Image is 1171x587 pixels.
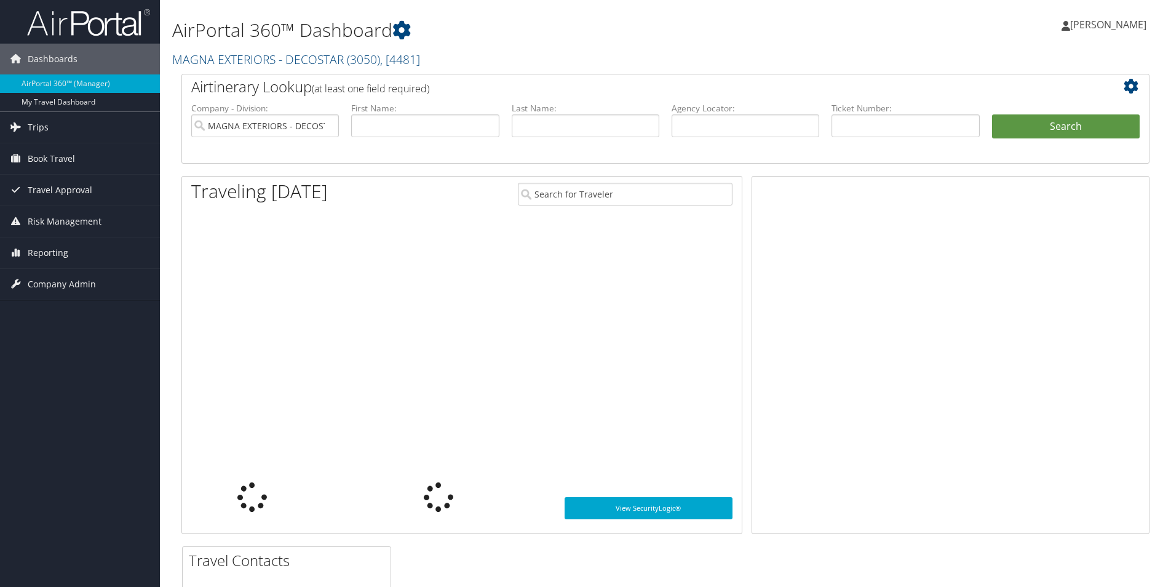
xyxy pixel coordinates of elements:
[28,143,75,174] span: Book Travel
[28,206,101,237] span: Risk Management
[347,51,380,68] span: ( 3050 )
[28,112,49,143] span: Trips
[189,550,391,571] h2: Travel Contacts
[191,102,339,114] label: Company - Division:
[565,497,732,519] a: View SecurityLogic®
[28,269,96,300] span: Company Admin
[28,175,92,206] span: Travel Approval
[512,102,659,114] label: Last Name:
[28,238,68,268] span: Reporting
[351,102,499,114] label: First Name:
[1070,18,1146,31] span: [PERSON_NAME]
[672,102,819,114] label: Agency Locator:
[191,76,1059,97] h2: Airtinerary Lookup
[28,44,77,74] span: Dashboards
[1062,6,1159,43] a: [PERSON_NAME]
[832,102,979,114] label: Ticket Number:
[518,183,732,206] input: Search for Traveler
[380,51,420,68] span: , [ 4481 ]
[992,114,1140,139] button: Search
[191,178,328,204] h1: Traveling [DATE]
[172,17,830,43] h1: AirPortal 360™ Dashboard
[312,82,429,95] span: (at least one field required)
[27,8,150,37] img: airportal-logo.png
[172,51,420,68] a: MAGNA EXTERIORS - DECOSTAR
